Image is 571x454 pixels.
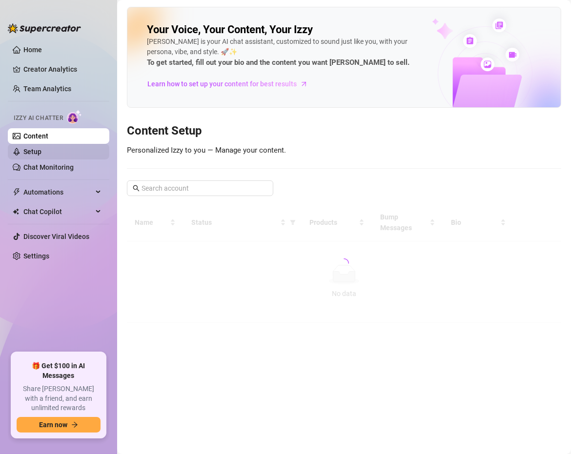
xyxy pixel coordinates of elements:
strong: To get started, fill out your bio and the content you want [PERSON_NAME] to sell. [147,58,409,67]
span: Earn now [39,421,67,429]
span: Share [PERSON_NAME] with a friend, and earn unlimited rewards [17,384,101,413]
span: loading [338,257,350,269]
img: ai-chatter-content-library-cLFOSyPT.png [409,8,561,107]
span: Learn how to set up your content for best results [147,79,297,89]
span: 🎁 Get $100 in AI Messages [17,361,101,380]
img: logo-BBDzfeDw.svg [8,23,81,33]
a: Team Analytics [23,85,71,93]
div: [PERSON_NAME] is your AI chat assistant, customized to sound just like you, with your persona, vi... [147,37,423,69]
a: Chat Monitoring [23,163,74,171]
a: Discover Viral Videos [23,233,89,240]
span: search [133,185,140,192]
span: Personalized Izzy to you — Manage your content. [127,146,286,155]
h2: Your Voice, Your Content, Your Izzy [147,23,313,37]
button: Earn nowarrow-right [17,417,101,433]
img: AI Chatter [67,110,82,124]
h3: Content Setup [127,123,561,139]
img: Chat Copilot [13,208,19,215]
span: arrow-right [299,79,309,89]
a: Content [23,132,48,140]
input: Search account [142,183,260,194]
span: thunderbolt [13,188,20,196]
a: Learn how to set up your content for best results [147,76,315,92]
a: Creator Analytics [23,61,102,77]
span: Automations [23,184,93,200]
a: Setup [23,148,41,156]
a: Settings [23,252,49,260]
span: Chat Copilot [23,204,93,219]
a: Home [23,46,42,54]
span: Izzy AI Chatter [14,114,63,123]
span: arrow-right [71,421,78,428]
